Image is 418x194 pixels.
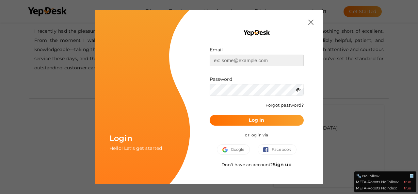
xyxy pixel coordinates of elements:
[356,185,415,191] div: META-Robots NoIndex:
[243,29,270,37] img: YEP_black_cropped.png
[109,133,132,143] span: Login
[258,144,297,155] button: Facebook
[356,178,415,185] div: META-Robots NoFollow:
[240,128,273,142] span: or log in via
[356,173,409,179] div: NoFollow
[308,20,313,25] img: close.svg
[265,102,304,108] a: Forgot password?
[210,115,304,126] button: Log In
[109,145,162,151] span: Hello! Let's get started
[263,147,272,152] img: facebook.svg
[222,147,231,152] img: google.svg
[210,46,223,53] label: Email
[409,173,414,179] div: Minimize
[404,185,411,191] div: true
[210,55,304,66] input: ex: some@example.com
[273,162,292,168] a: Sign up
[249,117,264,123] b: Log In
[404,179,411,185] div: true
[221,162,292,167] span: Don't have an account?
[210,76,232,82] label: Password
[217,144,250,155] button: Google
